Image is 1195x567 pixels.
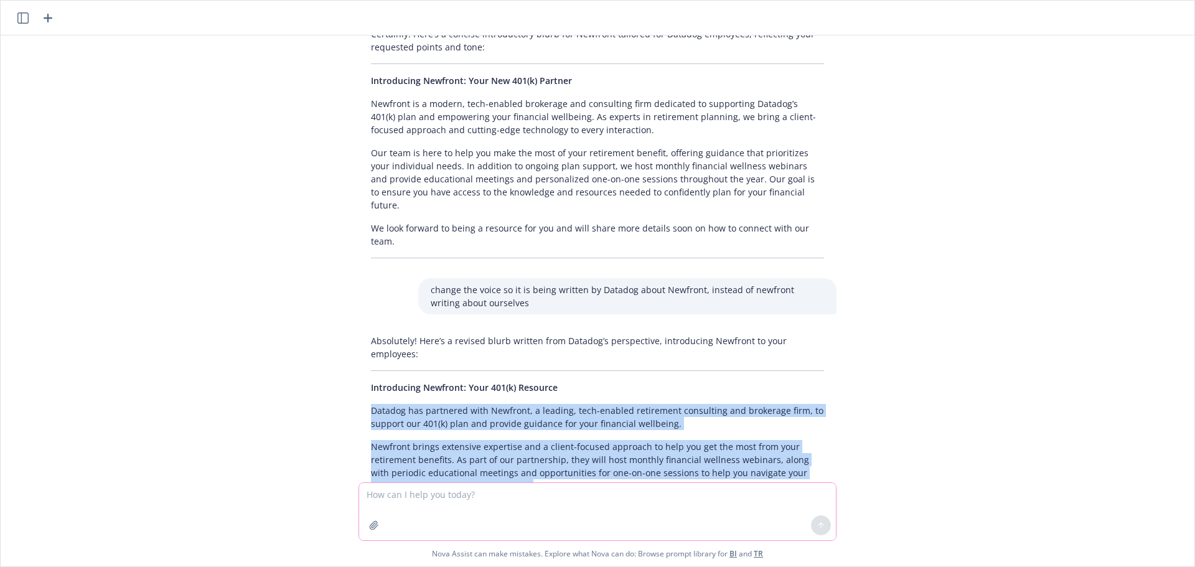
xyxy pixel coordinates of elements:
span: Introducing Newfront: Your New 401(k) Partner [371,75,572,87]
p: Our team is here to help you make the most of your retirement benefit, offering guidance that pri... [371,146,824,212]
p: Newfront brings extensive expertise and a client-focused approach to help you get the most from y... [371,440,824,492]
span: Nova Assist can make mistakes. Explore what Nova can do: Browse prompt library for and [6,541,1189,566]
a: BI [729,548,737,559]
p: We look forward to being a resource for you and will share more details soon on how to connect wi... [371,222,824,248]
p: Datadog has partnered with Newfront, a leading, tech-enabled retirement consulting and brokerage ... [371,404,824,430]
a: TR [754,548,763,559]
p: change the voice so it is being written by Datadog about Newfront, instead of newfront writing ab... [431,283,824,309]
p: Newfront is a modern, tech-enabled brokerage and consulting firm dedicated to supporting Datadog’... [371,97,824,136]
p: Certainly! Here’s a concise introductory blurb for Newfront tailored for Datadog employees, refle... [371,27,824,54]
span: Introducing Newfront: Your 401(k) Resource [371,382,558,393]
p: Absolutely! Here’s a revised blurb written from Datadog’s perspective, introducing Newfront to yo... [371,334,824,360]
